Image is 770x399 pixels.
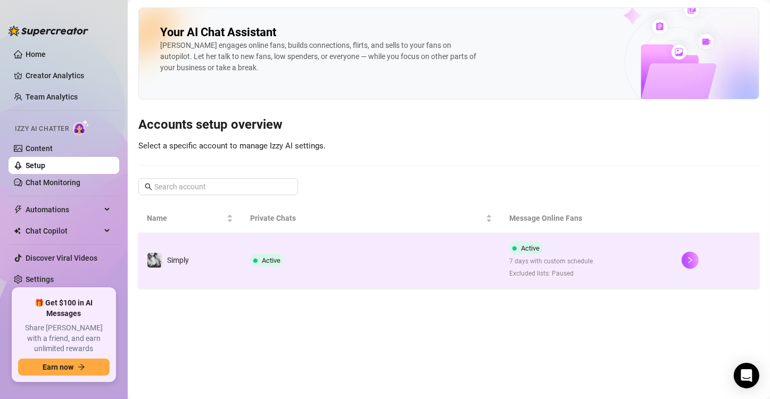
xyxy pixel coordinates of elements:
[26,144,53,153] a: Content
[18,298,110,319] span: 🎁 Get $100 in AI Messages
[73,120,89,135] img: AI Chatter
[147,253,162,268] img: Simply
[43,363,73,371] span: Earn now
[682,252,699,269] button: right
[145,183,152,190] span: search
[154,181,283,193] input: Search account
[26,254,97,262] a: Discover Viral Videos
[734,363,759,388] div: Open Intercom Messenger
[15,124,69,134] span: Izzy AI Chatter
[262,256,280,264] span: Active
[686,256,694,264] span: right
[138,141,326,151] span: Select a specific account to manage Izzy AI settings.
[138,204,242,233] th: Name
[18,323,110,354] span: Share [PERSON_NAME] with a friend, and earn unlimited rewards
[26,222,101,239] span: Chat Copilot
[509,269,593,279] span: Excluded lists: Paused
[26,201,101,218] span: Automations
[18,359,110,376] button: Earn nowarrow-right
[9,26,88,36] img: logo-BBDzfeDw.svg
[14,205,22,214] span: thunderbolt
[26,93,78,101] a: Team Analytics
[242,204,500,233] th: Private Chats
[138,117,759,134] h3: Accounts setup overview
[26,275,54,284] a: Settings
[14,227,21,235] img: Chat Copilot
[26,161,45,170] a: Setup
[509,256,593,267] span: 7 days with custom schedule
[160,40,479,73] div: [PERSON_NAME] engages online fans, builds connections, flirts, and sells to your fans on autopilo...
[250,212,483,224] span: Private Chats
[521,244,540,252] span: Active
[160,25,276,40] h2: Your AI Chat Assistant
[26,50,46,59] a: Home
[147,212,225,224] span: Name
[26,178,80,187] a: Chat Monitoring
[78,363,85,371] span: arrow-right
[26,67,111,84] a: Creator Analytics
[501,204,673,233] th: Message Online Fans
[167,256,189,264] span: Simply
